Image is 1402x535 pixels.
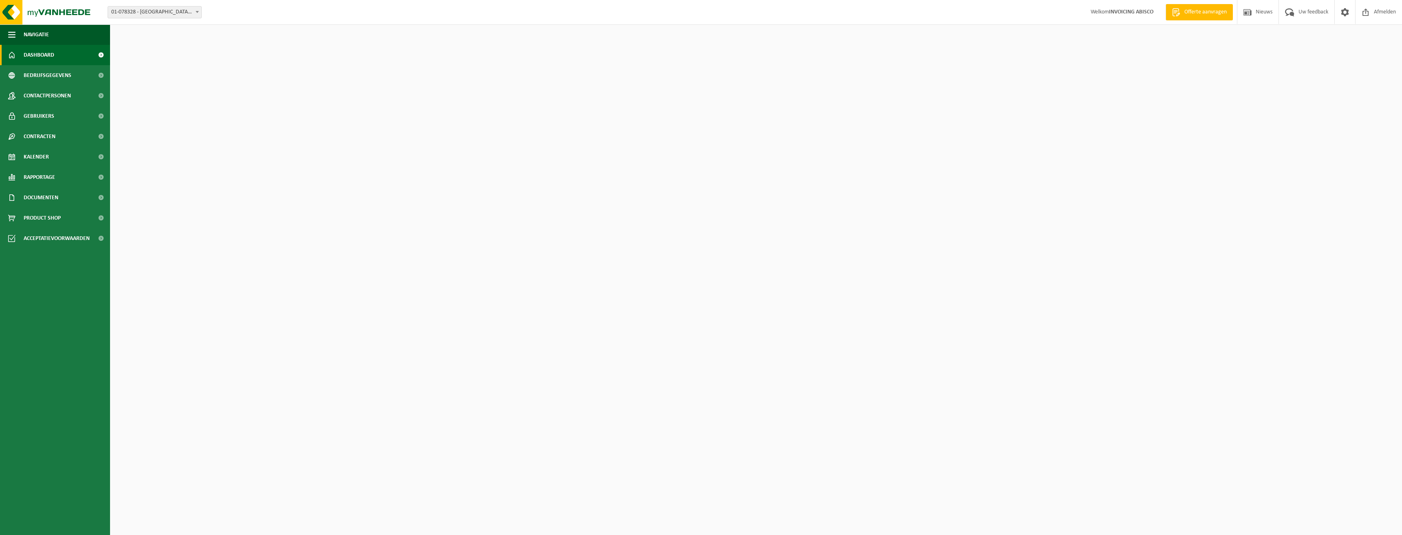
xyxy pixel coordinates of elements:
[1109,9,1153,15] strong: INVOICING ABISCO
[24,187,58,208] span: Documenten
[24,86,71,106] span: Contactpersonen
[108,7,201,18] span: 01-078328 - ABISCO NV - KONTICH
[1182,8,1229,16] span: Offerte aanvragen
[24,106,54,126] span: Gebruikers
[24,208,61,228] span: Product Shop
[24,65,71,86] span: Bedrijfsgegevens
[108,6,202,18] span: 01-078328 - ABISCO NV - KONTICH
[24,228,90,249] span: Acceptatievoorwaarden
[24,45,54,65] span: Dashboard
[24,167,55,187] span: Rapportage
[24,147,49,167] span: Kalender
[24,24,49,45] span: Navigatie
[1166,4,1233,20] a: Offerte aanvragen
[24,126,55,147] span: Contracten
